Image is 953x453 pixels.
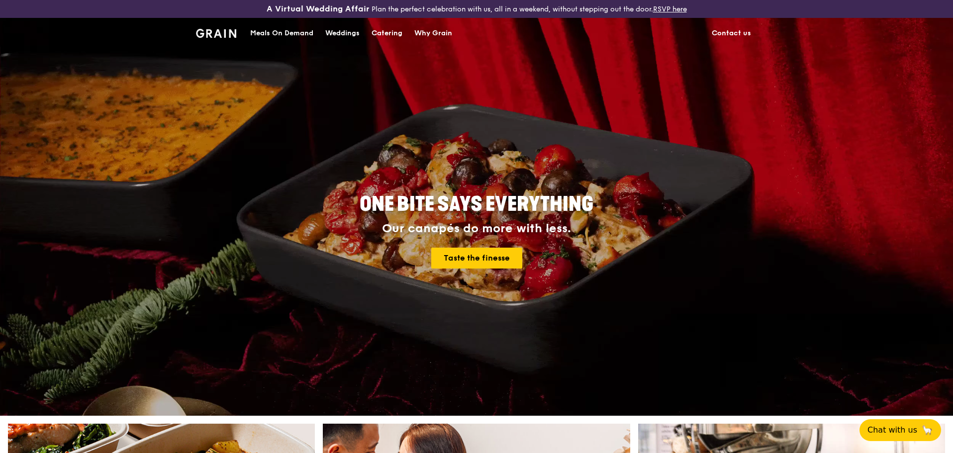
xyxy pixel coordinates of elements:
div: Catering [372,18,402,48]
img: Grain [196,29,236,38]
a: RSVP here [653,5,687,13]
a: GrainGrain [196,17,236,47]
a: Taste the finesse [431,248,522,269]
span: ONE BITE SAYS EVERYTHING [360,192,593,216]
a: Contact us [706,18,757,48]
a: Catering [366,18,408,48]
h3: A Virtual Wedding Affair [267,4,370,14]
span: Chat with us [867,424,917,436]
div: Meals On Demand [250,18,313,48]
a: Weddings [319,18,366,48]
button: Chat with us🦙 [859,419,941,441]
div: Weddings [325,18,360,48]
div: Why Grain [414,18,452,48]
a: Why Grain [408,18,458,48]
span: 🦙 [921,424,933,436]
div: Our canapés do more with less. [297,222,656,236]
div: Plan the perfect celebration with us, all in a weekend, without stepping out the door. [190,4,763,14]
